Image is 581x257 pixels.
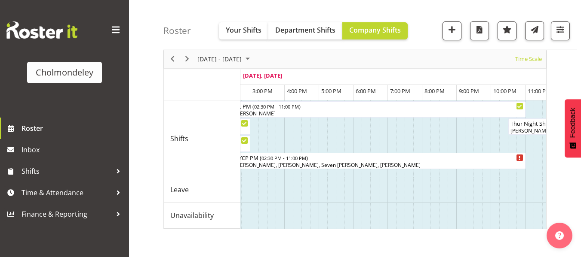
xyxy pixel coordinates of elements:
button: Send a list of all shifts for the selected filtered period to all rostered employees. [525,21,544,40]
img: help-xxl-2.png [555,231,564,240]
button: Highlight an important date within the roster. [498,21,516,40]
button: Feedback - Show survey [565,99,581,157]
button: Next [181,54,193,64]
span: Shifts [170,133,188,144]
span: Feedback [569,108,577,138]
div: Shifts"s event - TL PM Begin From Thursday, September 18, 2025 at 2:30:00 PM GMT+12:00 Ends At Th... [233,101,526,118]
span: Company Shifts [349,25,401,35]
span: Shifts [22,165,112,178]
td: Leave resource [164,177,240,203]
button: Your Shifts [219,22,268,39]
button: Previous [167,54,178,64]
span: 3:00 PM [252,87,273,95]
span: Your Shifts [226,25,261,35]
span: Unavailability [170,210,214,221]
div: Shifts"s event - CYCP PM Begin From Thursday, September 18, 2025 at 2:30:00 PM GMT+12:00 Ends At ... [233,153,526,169]
div: September 15 - 21, 2025 [194,50,255,68]
h4: Roster [163,26,191,36]
button: Department Shifts [268,22,342,39]
div: TL PM ( ) [235,102,523,110]
span: 4:00 PM [287,87,307,95]
div: [PERSON_NAME], [PERSON_NAME], Seven [PERSON_NAME], [PERSON_NAME] [235,161,523,169]
button: September 2025 [196,54,254,64]
div: next period [180,50,194,68]
button: Download a PDF of the roster according to the set date range. [470,21,489,40]
span: [DATE], [DATE] [243,72,282,79]
div: CYCP PM ( ) [235,153,523,162]
span: Roster [22,122,125,135]
span: Leave [170,184,189,195]
span: [DATE] - [DATE] [197,54,243,64]
span: 02:30 PM - 11:00 PM [261,154,306,161]
span: 9:00 PM [459,87,479,95]
span: Department Shifts [275,25,335,35]
td: Unavailability resource [164,203,240,229]
span: Finance & Reporting [22,208,112,221]
td: Shifts resource [164,100,240,177]
button: Filter Shifts [551,21,570,40]
span: Time Scale [514,54,543,64]
span: 7:00 PM [390,87,410,95]
span: Inbox [22,143,125,156]
div: [PERSON_NAME] [235,110,523,118]
span: 8:00 PM [424,87,445,95]
div: Cholmondeley [36,66,93,79]
div: Timeline Week of September 18, 2025 [163,50,547,229]
button: Time Scale [514,54,544,64]
button: Add a new shift [443,21,461,40]
span: 5:00 PM [321,87,341,95]
span: Time & Attendance [22,186,112,199]
span: 02:30 PM - 11:00 PM [254,103,299,110]
span: 6:00 PM [356,87,376,95]
button: Company Shifts [342,22,408,39]
div: previous period [165,50,180,68]
span: 10:00 PM [493,87,516,95]
img: Rosterit website logo [6,21,77,39]
span: 11:00 PM [528,87,551,95]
